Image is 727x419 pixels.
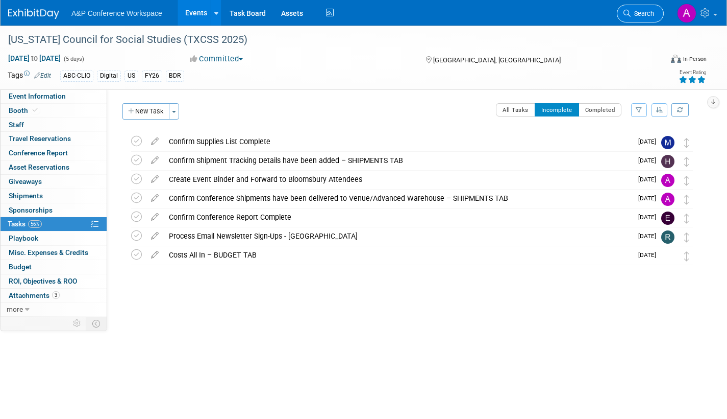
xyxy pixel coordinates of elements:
span: [DATE] [638,176,661,183]
a: Giveaways [1,175,107,189]
img: Format-Inperson.png [671,55,681,63]
span: 3 [52,291,60,299]
img: Mark Strong [661,136,674,149]
i: Move task [684,214,689,223]
i: Move task [684,157,689,167]
span: to [30,54,39,62]
a: Shipments [1,189,107,203]
img: ExhibitDay [8,9,59,19]
span: 56% [28,220,42,228]
a: edit [146,175,164,184]
span: Giveaways [9,177,42,185]
span: Asset Reservations [9,163,69,171]
i: Move task [684,195,689,204]
div: BDR [166,71,184,81]
span: Staff [9,121,24,129]
button: New Task [122,103,169,120]
a: Travel Reservations [1,132,107,146]
a: edit [146,156,164,165]
a: edit [146,231,164,241]
span: [DATE] [638,195,661,202]
a: Refresh [671,103,689,117]
i: Move task [684,232,689,242]
span: Misc. Expenses & Credits [9,248,88,257]
i: Move task [684,138,689,148]
a: Booth [1,104,107,118]
span: [DATE] [DATE] [8,54,61,63]
a: Sponsorships [1,203,107,217]
button: Completed [579,103,622,117]
span: Tasks [8,220,42,228]
a: Attachments3 [1,289,107,302]
div: Process Email Newsletter Sign-Ups - [GEOGRAPHIC_DATA] [164,227,632,245]
a: edit [146,137,164,146]
div: FY26 [142,71,162,81]
img: Rhianna Blackburn [661,230,674,244]
img: Hannah Siegel [661,155,674,168]
button: Incomplete [535,103,579,117]
span: [DATE] [638,157,661,164]
span: [GEOGRAPHIC_DATA], [GEOGRAPHIC_DATA] [433,56,561,64]
span: Conference Report [9,149,68,157]
img: Amanda Oney [677,4,696,23]
a: Playbook [1,231,107,245]
img: Erin Conklin [661,212,674,225]
a: edit [146,213,164,222]
div: Confirm Supplies List Complete [164,133,632,150]
div: Confirm Conference Report Complete [164,208,632,226]
a: Misc. Expenses & Credits [1,246,107,260]
div: In-Person [683,55,707,63]
div: [US_STATE] Council for Social Studies (TXCSS 2025) [5,31,647,49]
div: Confirm Shipment Tracking Details have been added – SHIPMENTS TAB [164,152,632,169]
span: Event Information [9,92,66,100]
span: Search [631,10,654,17]
a: edit [146,194,164,203]
a: Budget [1,260,107,274]
button: All Tasks [496,103,535,117]
span: (5 days) [63,56,84,62]
span: Sponsorships [9,206,53,214]
span: [DATE] [638,251,661,259]
a: Asset Reservations [1,160,107,174]
td: Tags [8,70,51,82]
i: Move task [684,251,689,261]
i: Booth reservation complete [33,107,38,113]
span: [DATE] [638,138,661,145]
span: Booth [9,106,40,114]
div: ABC-CLIO [60,71,93,81]
img: Anne Weston [661,249,674,263]
a: more [1,302,107,316]
span: ROI, Objectives & ROO [9,277,77,285]
a: Event Information [1,89,107,103]
span: [DATE] [638,214,661,221]
td: Toggle Event Tabs [86,317,107,330]
span: more [7,305,23,313]
span: Attachments [9,291,60,299]
i: Move task [684,176,689,185]
button: Committed [186,54,247,64]
a: Edit [34,72,51,79]
div: Costs All In – BUDGET TAB [164,246,632,264]
div: US [124,71,138,81]
div: Event Rating [679,70,706,75]
span: Shipments [9,192,43,200]
a: ROI, Objectives & ROO [1,274,107,288]
a: Conference Report [1,146,107,160]
img: Amanda Oney [661,174,674,187]
span: [DATE] [638,232,661,240]
td: Personalize Event Tab Strip [68,317,86,330]
a: Tasks56% [1,217,107,231]
span: Travel Reservations [9,134,71,143]
span: Playbook [9,234,38,242]
span: A&P Conference Workspace [71,9,162,17]
div: Event Format [603,53,707,68]
a: Staff [1,118,107,132]
a: Search [617,5,664,22]
div: Confirm Conference Shipments have been delivered to Venue/Advanced Warehouse – SHIPMENTS TAB [164,190,632,207]
span: Budget [9,263,32,271]
div: Create Event Binder and Forward to Bloomsbury Attendees [164,171,632,188]
a: edit [146,250,164,260]
div: Digital [97,71,121,81]
img: Amanda Oney [661,193,674,206]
